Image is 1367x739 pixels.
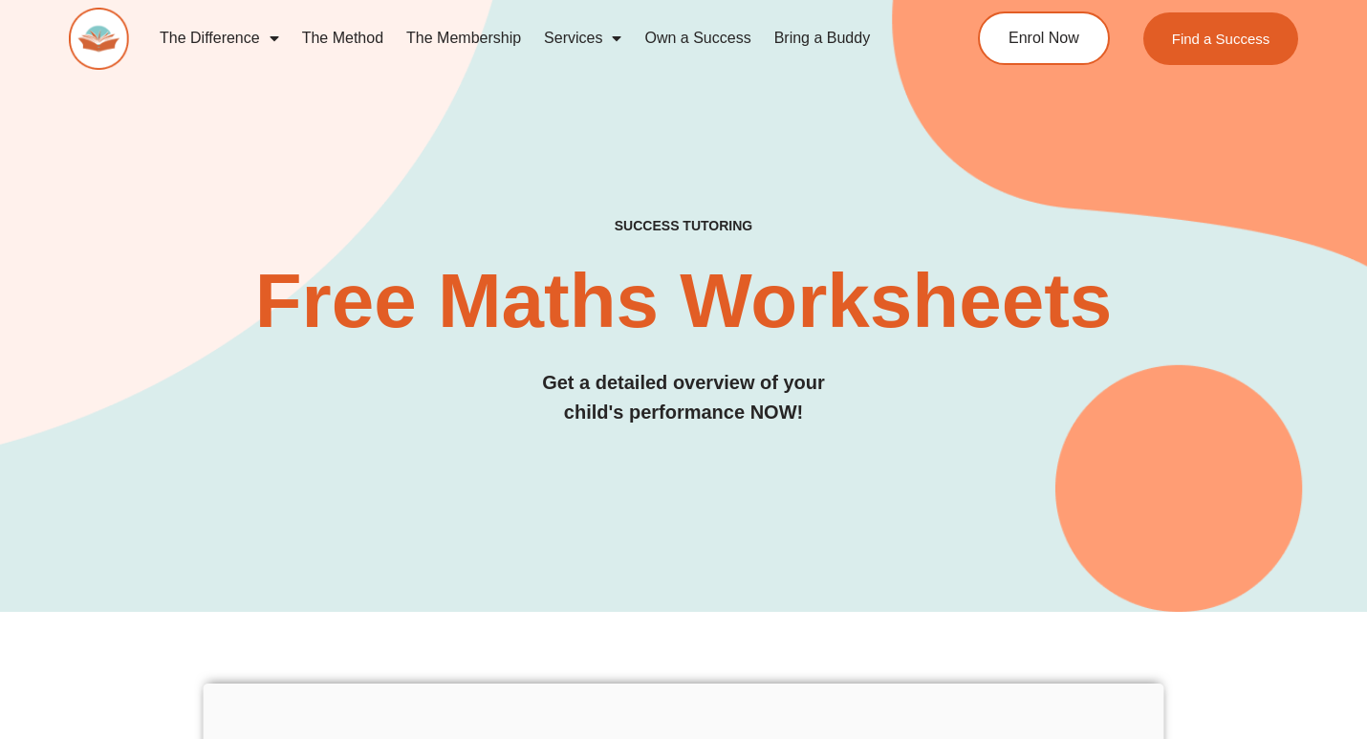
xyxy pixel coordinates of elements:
[1009,31,1079,46] span: Enrol Now
[291,16,395,60] a: The Method
[978,11,1110,65] a: Enrol Now
[1143,12,1299,65] a: Find a Success
[69,368,1299,427] h3: Get a detailed overview of your child's performance NOW!
[1172,32,1270,46] span: Find a Success
[763,16,882,60] a: Bring a Buddy
[69,218,1299,234] h4: SUCCESS TUTORING​
[148,16,907,60] nav: Menu
[148,16,291,60] a: The Difference
[633,16,762,60] a: Own a Success
[532,16,633,60] a: Services
[395,16,532,60] a: The Membership
[69,263,1299,339] h2: Free Maths Worksheets​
